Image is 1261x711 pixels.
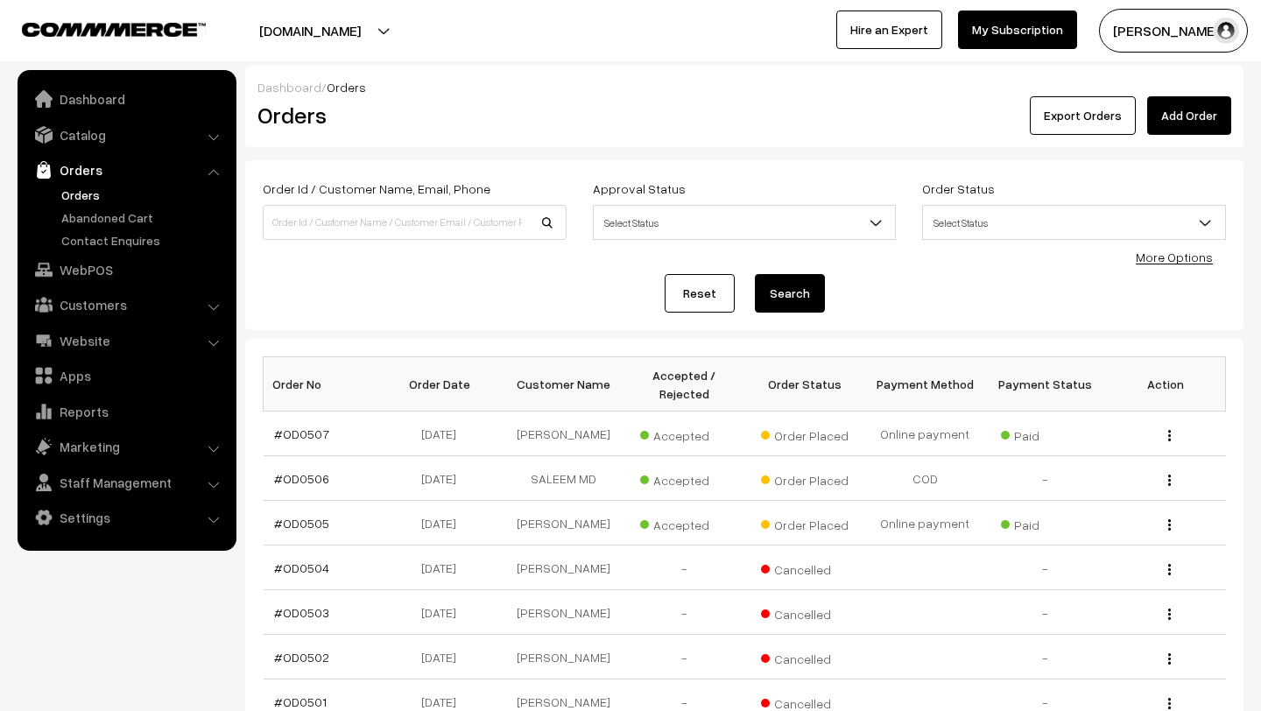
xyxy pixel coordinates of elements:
img: Menu [1168,653,1171,665]
div: / [257,78,1231,96]
button: [PERSON_NAME] [1099,9,1248,53]
td: - [624,546,744,590]
a: Website [22,325,230,356]
img: Menu [1168,564,1171,575]
td: [DATE] [384,590,504,635]
a: #OD0501 [274,694,327,709]
a: Settings [22,502,230,533]
td: - [985,456,1105,501]
img: Menu [1168,698,1171,709]
a: WebPOS [22,254,230,285]
td: [PERSON_NAME] [504,635,623,679]
a: Customers [22,289,230,320]
span: Cancelled [761,601,849,623]
label: Order Id / Customer Name, Email, Phone [263,180,490,198]
span: Order Placed [761,511,849,534]
img: user [1213,18,1239,44]
a: Dashboard [257,80,321,95]
th: Payment Method [864,357,984,412]
td: [PERSON_NAME] [504,501,623,546]
td: [DATE] [384,412,504,456]
td: [DATE] [384,546,504,590]
a: Marketing [22,431,230,462]
td: [PERSON_NAME] [504,412,623,456]
a: Abandoned Cart [57,208,230,227]
th: Order No [264,357,384,412]
span: Accepted [640,511,728,534]
a: Reports [22,396,230,427]
input: Order Id / Customer Name / Customer Email / Customer Phone [263,205,567,240]
a: #OD0505 [274,516,329,531]
span: Order Placed [761,422,849,445]
button: Search [755,274,825,313]
a: #OD0502 [274,650,329,665]
span: Paid [1001,422,1088,445]
td: [DATE] [384,635,504,679]
a: #OD0504 [274,560,329,575]
a: My Subscription [958,11,1077,49]
button: Export Orders [1030,96,1136,135]
a: Apps [22,360,230,391]
td: - [624,635,744,679]
span: Cancelled [761,556,849,579]
td: - [985,635,1105,679]
th: Payment Status [985,357,1105,412]
a: COMMMERCE [22,18,175,39]
a: Reset [665,274,735,313]
span: Select Status [922,205,1226,240]
a: #OD0503 [274,605,329,620]
a: Hire an Expert [836,11,942,49]
a: Staff Management [22,467,230,498]
td: COD [864,456,984,501]
span: Orders [327,80,366,95]
th: Action [1105,357,1225,412]
a: Orders [22,154,230,186]
span: Select Status [923,208,1225,238]
a: Catalog [22,119,230,151]
td: - [985,590,1105,635]
img: Menu [1168,430,1171,441]
a: Contact Enquires [57,231,230,250]
span: Select Status [594,208,896,238]
img: COMMMERCE [22,23,206,36]
th: Customer Name [504,357,623,412]
td: - [624,590,744,635]
span: Accepted [640,467,728,489]
td: [PERSON_NAME] [504,546,623,590]
td: [DATE] [384,456,504,501]
img: Menu [1168,609,1171,620]
td: [DATE] [384,501,504,546]
td: SALEEM MD [504,456,623,501]
span: Cancelled [761,645,849,668]
a: Dashboard [22,83,230,115]
label: Approval Status [593,180,686,198]
a: #OD0507 [274,426,329,441]
a: #OD0506 [274,471,329,486]
th: Accepted / Rejected [624,357,744,412]
td: - [985,546,1105,590]
td: Online payment [864,412,984,456]
a: Add Order [1147,96,1231,135]
td: [PERSON_NAME] [504,590,623,635]
img: Menu [1168,519,1171,531]
span: Accepted [640,422,728,445]
span: Select Status [593,205,897,240]
th: Order Date [384,357,504,412]
button: [DOMAIN_NAME] [198,9,422,53]
a: More Options [1136,250,1213,264]
img: Menu [1168,475,1171,486]
label: Order Status [922,180,995,198]
td: Online payment [864,501,984,546]
span: Paid [1001,511,1088,534]
span: Order Placed [761,467,849,489]
a: Orders [57,186,230,204]
h2: Orders [257,102,565,129]
th: Order Status [744,357,864,412]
